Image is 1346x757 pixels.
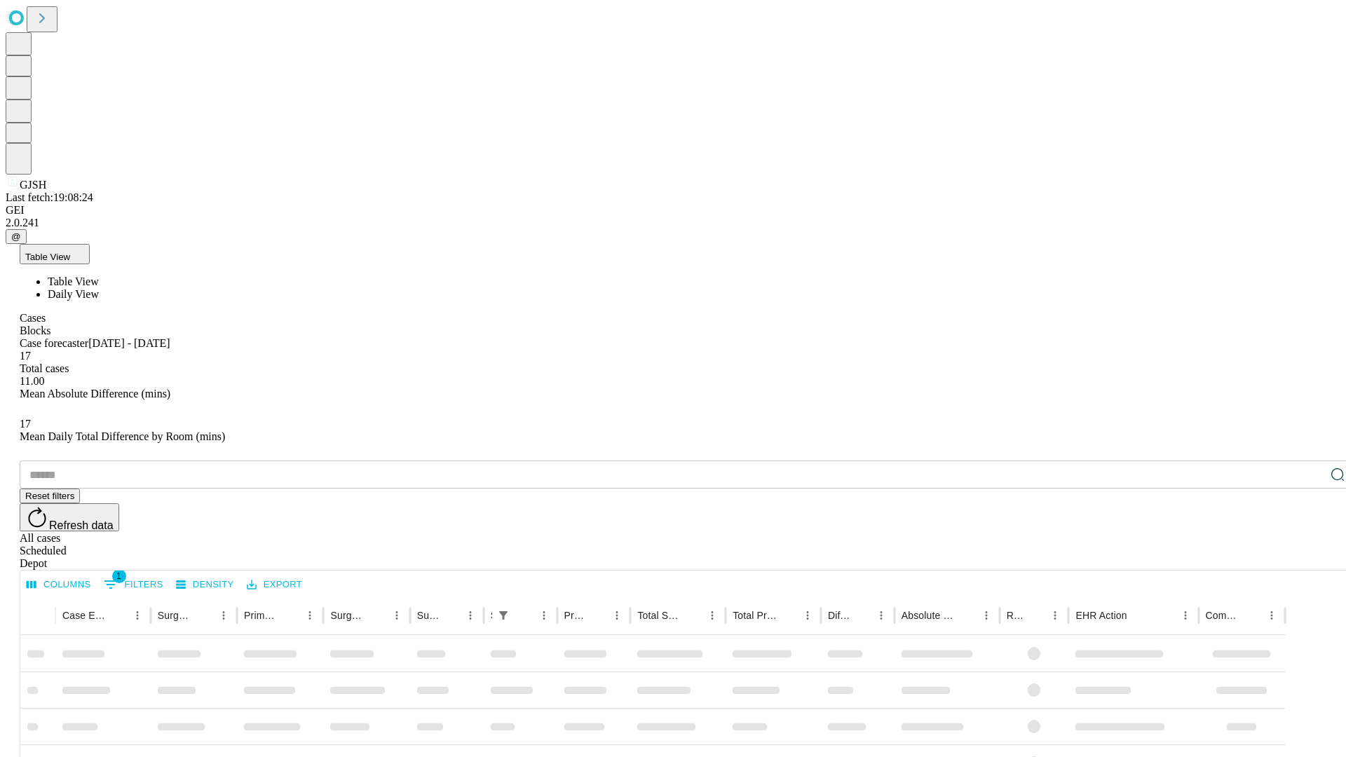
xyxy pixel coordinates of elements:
span: Last fetch: 19:08:24 [6,191,93,203]
button: Menu [300,606,320,625]
span: Daily View [48,288,99,300]
div: Total Scheduled Duration [637,610,681,621]
button: Menu [1262,606,1282,625]
button: Menu [977,606,996,625]
button: Reset filters [20,489,80,503]
span: Mean Absolute Difference (mins) [20,388,170,400]
div: Surgery Name [330,610,365,621]
span: Case forecaster [20,337,88,349]
button: Export [243,574,306,596]
button: Show filters [100,573,167,596]
button: Menu [607,606,627,625]
div: Surgery Date [417,610,440,621]
div: Surgeon Name [158,610,193,621]
div: Difference [828,610,850,621]
span: @ [11,231,21,242]
button: Sort [778,606,798,625]
span: 1 [112,569,126,583]
button: Sort [367,606,387,625]
div: Case Epic Id [62,610,107,621]
button: Show filters [494,606,513,625]
span: Refresh data [49,519,114,531]
button: Sort [1026,606,1045,625]
button: Sort [957,606,977,625]
span: 17 [20,350,31,362]
button: Menu [214,606,233,625]
span: 11.00 [20,375,44,387]
button: Sort [515,606,534,625]
button: Sort [280,606,300,625]
span: GJSH [20,179,46,191]
button: Sort [587,606,607,625]
button: Menu [534,606,554,625]
div: GEI [6,204,1340,217]
span: Reset filters [25,491,74,501]
div: Total Predicted Duration [733,610,777,621]
button: Sort [1242,606,1262,625]
button: Table View [20,244,90,264]
button: Menu [1045,606,1065,625]
span: Total cases [20,362,69,374]
span: Table View [48,275,99,287]
button: Select columns [23,574,95,596]
button: Sort [194,606,214,625]
div: Absolute Difference [902,610,956,621]
button: Menu [1176,606,1195,625]
span: Table View [25,252,70,262]
div: EHR Action [1075,610,1127,621]
span: Mean Daily Total Difference by Room (mins) [20,430,225,442]
button: Menu [798,606,817,625]
button: Sort [441,606,461,625]
span: [DATE] - [DATE] [88,337,170,349]
button: Refresh data [20,503,119,531]
button: Sort [1129,606,1148,625]
button: Density [172,574,238,596]
button: Menu [461,606,480,625]
div: Resolved in EHR [1007,610,1025,621]
button: @ [6,229,27,244]
div: Comments [1206,610,1241,621]
button: Menu [387,606,407,625]
button: Menu [702,606,722,625]
div: Predicted In Room Duration [564,610,587,621]
div: 1 active filter [494,606,513,625]
button: Menu [128,606,147,625]
div: Scheduled In Room Duration [491,610,492,621]
button: Menu [871,606,891,625]
button: Sort [683,606,702,625]
button: Sort [108,606,128,625]
span: 17 [20,418,31,430]
button: Sort [852,606,871,625]
div: Primary Service [244,610,279,621]
div: 2.0.241 [6,217,1340,229]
